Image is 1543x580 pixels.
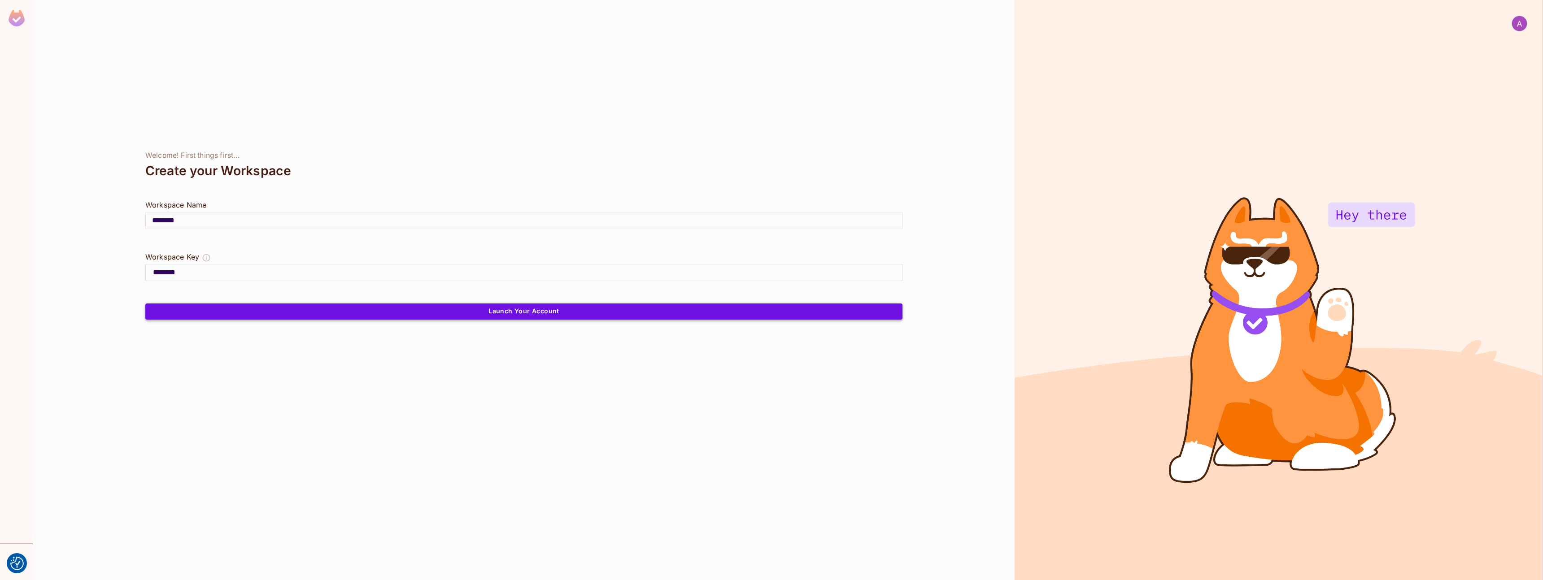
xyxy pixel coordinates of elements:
[6,551,26,569] div: Help & Updates
[10,557,24,570] button: Consent Preferences
[145,151,902,160] div: Welcome! First things first...
[145,303,902,320] button: Launch Your Account
[145,160,902,182] div: Create your Workspace
[1512,16,1527,31] img: Alex Muller
[145,251,199,262] div: Workspace Key
[10,557,24,570] img: Revisit consent button
[9,10,25,26] img: SReyMgAAAABJRU5ErkJggg==
[145,199,902,210] div: Workspace Name
[202,251,211,264] button: The Workspace Key is unique, and serves as the identifier of your workspace.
